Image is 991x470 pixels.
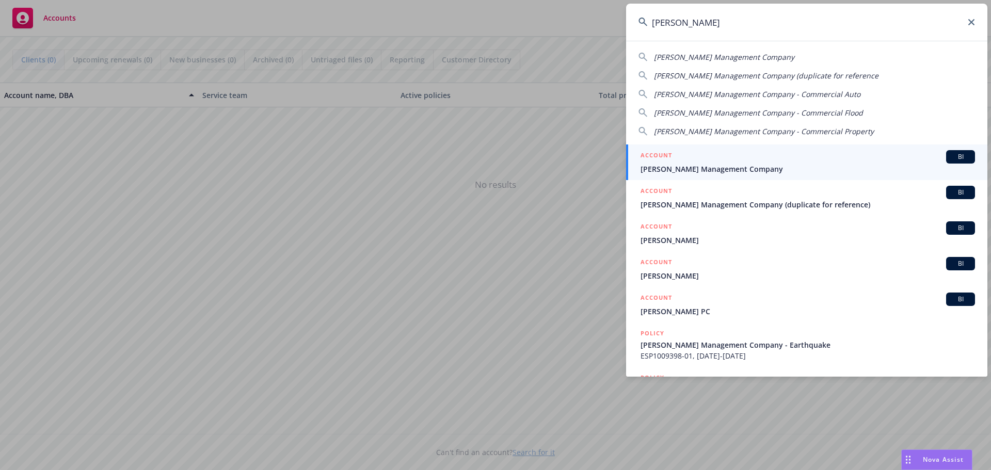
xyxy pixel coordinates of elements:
span: [PERSON_NAME] Management Company - Earthquake [641,339,975,350]
a: ACCOUNTBI[PERSON_NAME] Management Company (duplicate for reference) [626,180,987,216]
a: ACCOUNTBI[PERSON_NAME] [626,251,987,287]
a: ACCOUNTBI[PERSON_NAME] Management Company [626,144,987,180]
span: BI [950,259,971,268]
span: [PERSON_NAME] Management Company (duplicate for reference) [641,199,975,210]
a: POLICY[PERSON_NAME] Management Company - EarthquakeESP1009398-01, [DATE]-[DATE] [626,322,987,367]
h5: ACCOUNT [641,150,672,163]
span: BI [950,152,971,161]
span: [PERSON_NAME] Management Company [654,52,794,62]
h5: ACCOUNT [641,293,672,305]
span: ESP1009398-01, [DATE]-[DATE] [641,350,975,361]
span: [PERSON_NAME] PC [641,306,975,317]
h5: ACCOUNT [641,221,672,234]
span: [PERSON_NAME] Management Company - Commercial Auto [654,89,860,99]
a: POLICY [626,367,987,411]
span: BI [950,188,971,197]
span: [PERSON_NAME] Management Company - Commercial Flood [654,108,863,118]
span: Nova Assist [923,455,964,464]
a: ACCOUNTBI[PERSON_NAME] [626,216,987,251]
h5: POLICY [641,372,664,383]
span: BI [950,223,971,233]
span: [PERSON_NAME] [641,270,975,281]
h5: POLICY [641,328,664,338]
h5: ACCOUNT [641,186,672,198]
span: [PERSON_NAME] Management Company [641,164,975,174]
span: BI [950,295,971,304]
h5: ACCOUNT [641,257,672,269]
span: [PERSON_NAME] [641,235,975,246]
a: ACCOUNTBI[PERSON_NAME] PC [626,287,987,322]
button: Nova Assist [901,449,972,470]
span: [PERSON_NAME] Management Company (duplicate for reference [654,71,878,80]
div: Drag to move [902,450,915,469]
span: [PERSON_NAME] Management Company - Commercial Property [654,126,874,136]
input: Search... [626,4,987,41]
